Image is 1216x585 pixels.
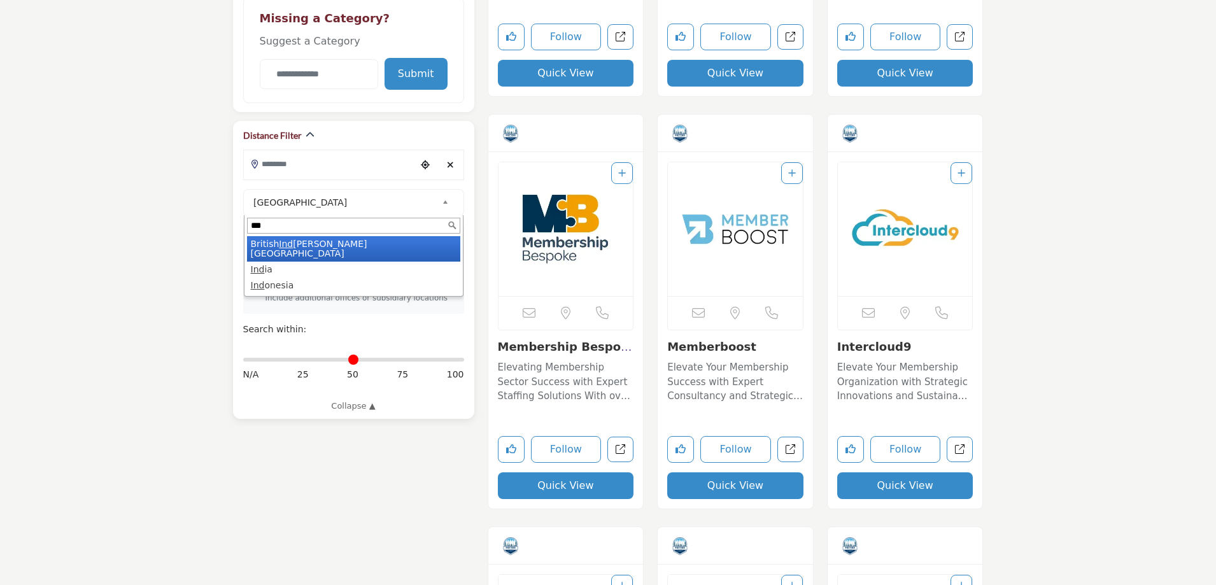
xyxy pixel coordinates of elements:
button: Like listing [837,24,864,50]
em: Ind [279,239,293,249]
a: Open arc-international in new tab [607,24,633,50]
a: Open rd-mobile in new tab [947,24,973,50]
button: Quick View [498,60,634,87]
img: Memberboost [668,162,803,296]
li: ia [247,262,460,278]
button: Quick View [498,472,634,499]
img: Vetted Partners Badge Icon [840,124,859,143]
h3: Membership Bespoke [498,340,634,354]
p: Elevate Your Membership Success with Expert Consultancy and Strategic Insights. This company oper... [667,360,803,404]
button: Follow [531,436,602,463]
a: Intercloud9 [837,340,912,353]
h3: Intercloud9 [837,340,973,354]
a: Collapse ▲ [243,400,464,412]
a: Open memberboost in new tab [777,437,803,463]
img: Vetted Partners Badge Icon [670,124,689,143]
input: Search Text [247,218,460,234]
a: Elevate Your Membership Success with Expert Consultancy and Strategic Insights. This company oper... [667,357,803,404]
span: 50 [347,368,358,381]
em: Ind [251,264,265,274]
div: Search within: [243,323,464,336]
a: Open swagable-bag in new tab [777,24,803,50]
img: Membership Bespoke [498,162,633,296]
img: Vetted Partners Badge Icon [840,537,859,556]
button: Submit [385,58,448,90]
p: Elevate Your Membership Organization with Strategic Innovations and Sustainable Growth Solutions.... [837,360,973,404]
li: British [PERSON_NAME][GEOGRAPHIC_DATA] [247,236,460,262]
span: N/A [243,368,259,381]
button: Follow [700,436,771,463]
button: Follow [870,436,941,463]
button: Like listing [498,436,525,463]
span: Suggest a Category [260,35,360,47]
div: Choose your current location [416,152,435,179]
span: 75 [397,368,408,381]
button: Like listing [667,436,694,463]
a: Add To List [958,168,965,178]
a: Open Listing in new tab [838,162,973,296]
div: Clear search location [441,152,460,179]
button: Follow [531,24,602,50]
a: Open membership-bespoke in new tab [607,437,633,463]
p: Elevating Membership Sector Success with Expert Staffing Solutions With over 13 years of experien... [498,360,634,404]
button: Like listing [498,24,525,50]
button: Like listing [837,436,864,463]
span: 100 [447,368,464,381]
input: Search Location [244,152,416,176]
a: Elevating Membership Sector Success with Expert Staffing Solutions With over 13 years of experien... [498,357,634,404]
button: Like listing [667,24,694,50]
input: Category Name [260,59,378,89]
button: Quick View [667,472,803,499]
a: Open Listing in new tab [498,162,633,296]
button: Quick View [837,472,973,499]
span: 25 [297,368,309,381]
button: Follow [870,24,941,50]
span: [GEOGRAPHIC_DATA] [253,195,437,210]
h2: Distance Filter [243,129,302,142]
button: Follow [700,24,771,50]
img: Vetted Partners Badge Icon [501,124,520,143]
a: Open Listing in new tab [668,162,803,296]
h2: Missing a Category? [260,11,448,34]
a: Open intercloud9 in new tab [947,437,973,463]
a: Elevate Your Membership Organization with Strategic Innovations and Sustainable Growth Solutions.... [837,357,973,404]
img: Intercloud9 [838,162,973,296]
li: onesia [247,278,460,293]
a: Add To List [788,168,796,178]
button: Quick View [837,60,973,87]
em: Ind [251,280,265,290]
button: Quick View [667,60,803,87]
a: Membership Bespoke [498,340,632,367]
div: Include additional offices or subsidiary locations [265,293,455,304]
img: Vetted Partners Badge Icon [670,537,689,556]
img: Vetted Partners Badge Icon [501,537,520,556]
h3: Memberboost [667,340,803,354]
a: Memberboost [667,340,756,353]
a: Add To List [618,168,626,178]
